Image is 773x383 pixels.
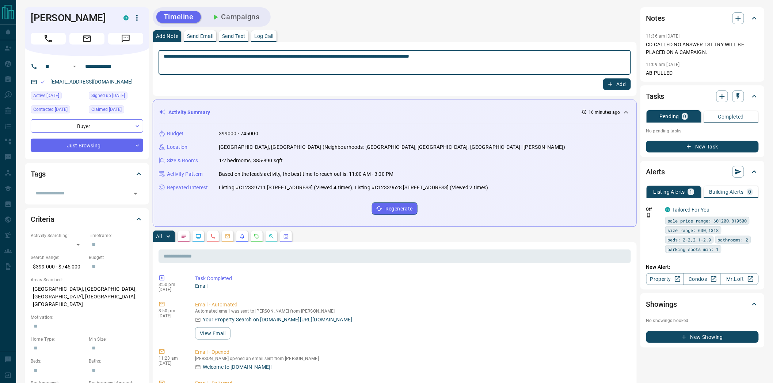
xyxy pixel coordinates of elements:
[203,316,352,324] p: Your Property Search on [DOMAIN_NAME][URL][DOMAIN_NAME]
[167,143,187,151] p: Location
[167,130,184,138] p: Budget
[225,233,231,239] svg: Emails
[646,12,665,24] h2: Notes
[31,276,143,283] p: Areas Searched:
[89,358,143,364] p: Baths:
[31,105,85,116] div: Tue Aug 12 2025
[195,348,628,356] p: Email - Opened
[210,233,216,239] svg: Calls
[589,109,620,116] p: 16 minutes ago
[646,263,759,271] p: New Alert:
[181,233,187,239] svg: Notes
[673,207,710,213] a: Tailored For You
[31,210,143,228] div: Criteria
[89,105,143,116] div: Tue Aug 12 2025
[646,62,680,67] p: 11:09 am [DATE]
[668,245,719,253] span: parking spots min: 1
[31,119,143,133] div: Buyer
[89,336,143,343] p: Min Size:
[646,273,684,285] a: Property
[31,33,66,45] span: Call
[31,168,46,180] h2: Tags
[689,189,692,194] p: 1
[283,233,289,239] svg: Agent Actions
[646,9,759,27] div: Notes
[167,157,198,165] p: Size & Rooms
[168,109,210,116] p: Activity Summary
[195,327,231,340] button: View Email
[156,11,201,23] button: Timeline
[195,301,628,309] p: Email - Automated
[668,217,747,224] span: sale price range: 601200,819500
[219,130,258,138] p: 399000 - 745000
[31,283,143,310] p: [GEOGRAPHIC_DATA], [GEOGRAPHIC_DATA], [GEOGRAPHIC_DATA], [GEOGRAPHIC_DATA], [GEOGRAPHIC_DATA]
[89,254,143,261] p: Budget:
[709,189,744,194] p: Building Alerts
[646,88,759,105] div: Tasks
[195,309,628,314] p: Automated email was sent to [PERSON_NAME] from [PERSON_NAME]
[254,233,260,239] svg: Requests
[646,298,677,310] h2: Showings
[668,227,719,234] span: size range: 630,1318
[646,90,665,102] h2: Tasks
[156,234,162,239] p: All
[31,336,85,343] p: Home Type:
[31,261,85,273] p: $399,000 - $745,000
[123,15,129,20] div: condos.ca
[646,69,759,77] p: AB PULLED
[195,275,628,282] p: Task Completed
[721,273,758,285] a: Mr.Loft
[159,313,184,318] p: [DATE]
[156,34,178,39] p: Add Note
[167,184,208,191] p: Repeated Interest
[718,114,744,119] p: Completed
[31,213,54,225] h2: Criteria
[69,33,104,45] span: Email
[683,114,686,119] p: 0
[195,233,201,239] svg: Lead Browsing Activity
[219,170,393,178] p: Based on the lead's activity, the best time to reach out is: 11:00 AM - 3:00 PM
[269,233,274,239] svg: Opportunities
[31,254,85,261] p: Search Range:
[159,356,184,361] p: 11:23 am
[683,273,721,285] a: Condos
[159,287,184,292] p: [DATE]
[203,363,272,371] p: Welcome to [DOMAIN_NAME]!
[718,236,749,243] span: bathrooms: 2
[195,282,628,290] p: Email
[659,114,679,119] p: Pending
[89,92,143,102] div: Tue Aug 12 2025
[646,34,680,39] p: 11:36 am [DATE]
[668,236,711,243] span: beds: 2-2,2.1-2.9
[31,92,85,102] div: Tue Aug 12 2025
[31,314,143,321] p: Motivation:
[159,361,184,366] p: [DATE]
[159,106,631,119] div: Activity Summary16 minutes ago
[239,233,245,239] svg: Listing Alerts
[646,331,759,343] button: New Showing
[654,189,685,194] p: Listing Alerts
[219,184,488,191] p: Listing #C12339711 [STREET_ADDRESS] (Viewed 4 times), Listing #C12339628 [STREET_ADDRESS] (Viewed...
[31,232,85,239] p: Actively Searching:
[33,106,68,113] span: Contacted [DATE]
[159,282,184,287] p: 3:50 pm
[222,34,245,39] p: Send Text
[89,232,143,239] p: Timeframe:
[749,189,751,194] p: 0
[646,163,759,181] div: Alerts
[646,317,759,324] p: No showings booked
[646,213,651,218] svg: Push Notification Only
[108,33,143,45] span: Message
[603,78,631,90] button: Add
[70,62,79,71] button: Open
[646,166,665,178] h2: Alerts
[31,12,113,24] h1: [PERSON_NAME]
[130,189,141,199] button: Open
[646,141,759,152] button: New Task
[91,92,125,99] span: Signed up [DATE]
[40,80,45,85] svg: Email Valid
[195,356,628,361] p: [PERSON_NAME] opened an email sent from [PERSON_NAME]
[33,92,59,99] span: Active [DATE]
[646,125,759,136] p: No pending tasks
[646,206,661,213] p: Off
